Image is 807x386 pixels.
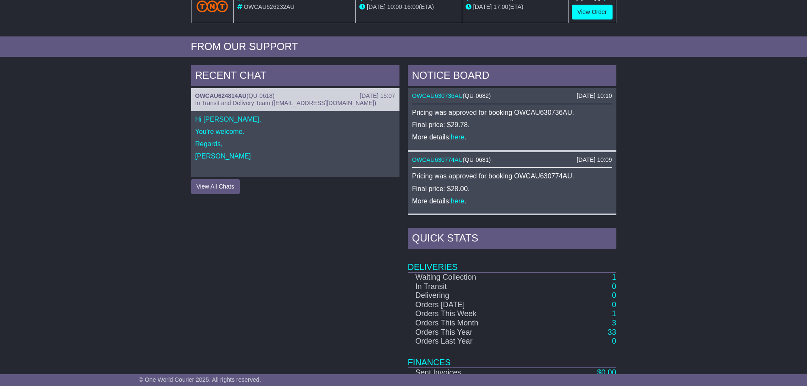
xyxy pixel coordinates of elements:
div: - (ETA) [359,3,458,11]
span: 16:00 [404,3,419,10]
div: [DATE] 15:07 [360,92,395,100]
a: OWCAU624814AU [195,92,247,99]
td: In Transit [408,282,539,292]
div: RECENT CHAT [191,65,399,88]
button: View All Chats [191,179,240,194]
p: More details: . [412,197,612,205]
td: Orders This Month [408,319,539,328]
div: ( ) [412,92,612,100]
div: (ETA) [466,3,565,11]
td: Orders Last Year [408,337,539,346]
p: Final price: $28.00. [412,185,612,193]
p: [PERSON_NAME] [195,152,395,160]
div: [DATE] 10:09 [577,156,612,164]
div: Quick Stats [408,228,616,251]
a: 1 [612,273,616,281]
td: Waiting Collection [408,272,539,282]
span: [DATE] [367,3,385,10]
td: Sent Invoices [408,368,539,378]
a: $0.00 [597,368,616,377]
span: QU-0682 [465,92,489,99]
td: Orders This Week [408,309,539,319]
span: QU-0618 [249,92,273,99]
p: Regards, [195,140,395,148]
img: TNT_Domestic.png [197,0,228,12]
td: Orders This Year [408,328,539,337]
td: Finances [408,346,616,368]
a: 0 [612,282,616,291]
a: OWCAU630774AU [412,156,463,163]
div: ( ) [412,156,612,164]
p: Hi [PERSON_NAME], [195,115,395,123]
a: 0 [612,291,616,300]
span: 0.00 [601,368,616,377]
td: Orders [DATE] [408,300,539,310]
a: 0 [612,300,616,309]
div: FROM OUR SUPPORT [191,41,616,53]
span: OWCAU626232AU [244,3,294,10]
div: ( ) [195,92,395,100]
td: Deliveries [408,251,616,272]
p: Final price: $29.78. [412,121,612,129]
span: In Transit and Delivery Team ([EMAIL_ADDRESS][DOMAIN_NAME]) [195,100,377,106]
span: [DATE] [473,3,492,10]
a: 33 [607,328,616,336]
p: Pricing was approved for booking OWCAU630736AU. [412,108,612,117]
p: More details: . [412,133,612,141]
span: 10:00 [387,3,402,10]
a: here [451,133,464,141]
a: 1 [612,309,616,318]
td: Delivering [408,291,539,300]
a: here [451,197,464,205]
a: 3 [612,319,616,327]
a: 0 [612,337,616,345]
div: NOTICE BOARD [408,65,616,88]
div: [DATE] 10:10 [577,92,612,100]
p: Pricing was approved for booking OWCAU630774AU. [412,172,612,180]
span: © One World Courier 2025. All rights reserved. [139,376,261,383]
a: View Order [572,5,613,19]
a: OWCAU630736AU [412,92,463,99]
p: You're welcome. [195,128,395,136]
span: 17:00 [494,3,508,10]
span: QU-0681 [465,156,489,163]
